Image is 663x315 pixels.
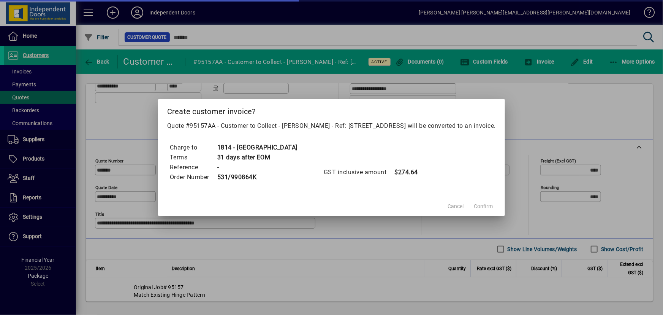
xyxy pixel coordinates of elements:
td: 531/990864K [217,172,297,182]
td: Charge to [169,143,217,153]
td: - [217,162,297,172]
td: Reference [169,162,217,172]
td: 31 days after EOM [217,153,297,162]
td: $274.64 [394,167,425,177]
td: 1814 - [GEOGRAPHIC_DATA] [217,143,297,153]
td: Terms [169,153,217,162]
p: Quote #95157AA - Customer to Collect - [PERSON_NAME] - Ref: [STREET_ADDRESS] will be converted to... [167,121,496,130]
td: GST inclusive amount [323,167,394,177]
td: Order Number [169,172,217,182]
h2: Create customer invoice? [158,99,505,121]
